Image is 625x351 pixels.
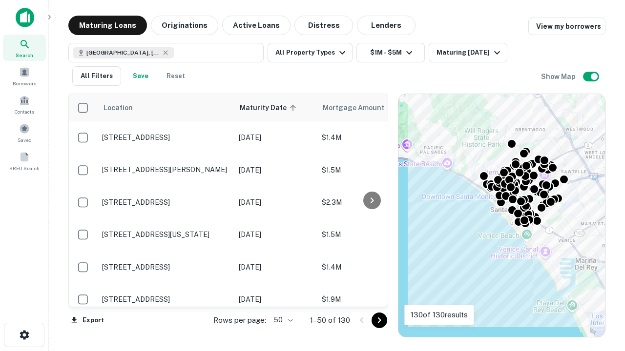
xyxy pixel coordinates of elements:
span: [GEOGRAPHIC_DATA], [GEOGRAPHIC_DATA], [GEOGRAPHIC_DATA] [86,48,160,57]
button: Originations [151,16,218,35]
button: Lenders [357,16,416,35]
button: Active Loans [222,16,291,35]
span: Search [16,51,33,59]
p: 1–50 of 130 [310,314,350,326]
p: $1.5M [322,229,419,240]
p: Rows per page: [213,314,266,326]
span: SREO Search [9,164,40,172]
iframe: Chat Widget [576,273,625,320]
p: [STREET_ADDRESS] [102,295,229,304]
th: Location [97,94,234,121]
p: [DATE] [239,165,312,175]
a: Borrowers [3,63,46,89]
a: Saved [3,119,46,146]
button: All Filters [72,66,121,86]
p: 130 of 130 results [411,309,468,321]
div: Maturing [DATE] [437,47,503,58]
button: Maturing [DATE] [429,43,507,62]
a: Contacts [3,91,46,117]
button: Maturing Loans [68,16,147,35]
a: SREO Search [3,148,46,174]
div: 0 0 [398,94,605,337]
p: [DATE] [239,132,312,143]
button: Export [68,313,106,328]
h6: Show Map [541,71,577,82]
p: [DATE] [239,229,312,240]
p: $1.4M [322,132,419,143]
p: [STREET_ADDRESS][US_STATE] [102,230,229,239]
span: Saved [18,136,32,144]
button: Save your search to get updates of matches that match your search criteria. [125,66,156,86]
p: [DATE] [239,197,312,208]
button: Go to next page [372,312,387,328]
a: View my borrowers [528,18,605,35]
span: Borrowers [13,79,36,87]
div: 50 [270,313,294,327]
p: $1.5M [322,165,419,175]
p: [STREET_ADDRESS] [102,263,229,272]
p: [DATE] [239,262,312,273]
p: [DATE] [239,294,312,305]
p: [STREET_ADDRESS] [102,133,229,142]
button: [GEOGRAPHIC_DATA], [GEOGRAPHIC_DATA], [GEOGRAPHIC_DATA] [68,43,264,62]
p: $1.9M [322,294,419,305]
span: Maturity Date [240,102,299,114]
th: Mortgage Amount [317,94,424,121]
span: Location [103,102,133,114]
span: Mortgage Amount [323,102,397,114]
p: [STREET_ADDRESS][PERSON_NAME] [102,165,229,174]
button: Reset [160,66,191,86]
p: [STREET_ADDRESS] [102,198,229,207]
button: $1M - $5M [356,43,425,62]
p: $1.4M [322,262,419,273]
a: Search [3,35,46,61]
button: All Property Types [268,43,353,62]
p: $2.3M [322,197,419,208]
img: capitalize-icon.png [16,8,34,27]
th: Maturity Date [234,94,317,121]
span: Contacts [15,108,34,116]
button: Distress [294,16,353,35]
